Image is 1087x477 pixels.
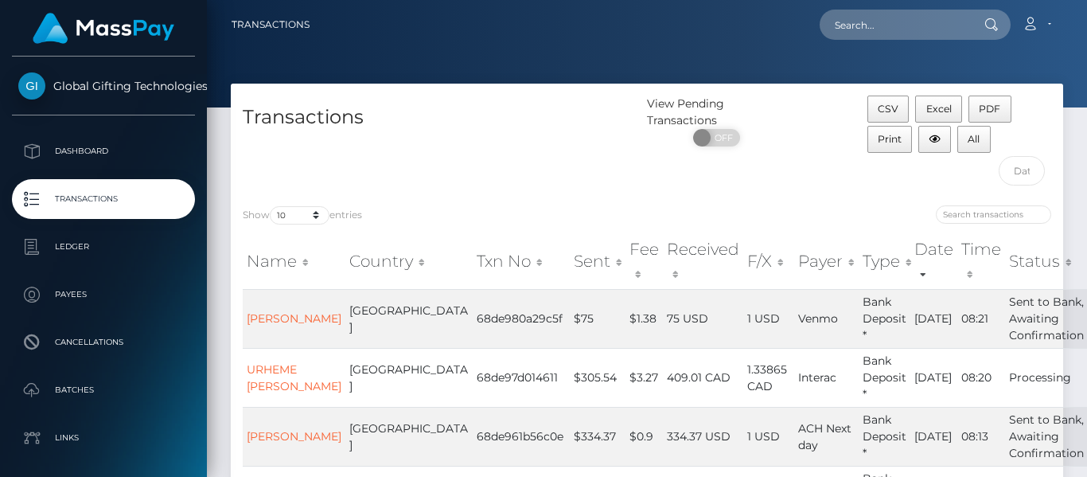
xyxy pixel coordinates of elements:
td: 1.33865 CAD [743,348,794,407]
p: Dashboard [18,139,189,163]
button: Excel [915,96,962,123]
a: [PERSON_NAME] [247,429,341,444]
button: Print [867,126,913,153]
span: OFF [702,129,742,147]
p: Batches [18,378,189,402]
button: CSV [867,96,910,123]
td: 1 USD [743,289,794,348]
th: Sent: activate to sort column ascending [570,233,625,290]
th: Date: activate to sort column ascending [910,233,957,290]
th: Name: activate to sort column ascending [243,233,345,290]
a: Transactions [232,8,310,41]
td: Bank Deposit * [859,407,910,466]
a: URHEME [PERSON_NAME] [247,362,341,393]
th: F/X: activate to sort column ascending [743,233,794,290]
a: Cancellations [12,323,195,362]
td: [GEOGRAPHIC_DATA] [345,348,473,407]
a: Transactions [12,179,195,219]
td: 75 USD [663,289,743,348]
span: CSV [878,103,898,115]
th: Country: activate to sort column ascending [345,233,473,290]
p: Ledger [18,235,189,259]
td: 08:20 [957,348,1005,407]
td: $334.37 [570,407,625,466]
span: Venmo [798,311,838,326]
th: Fee: activate to sort column ascending [625,233,663,290]
input: Date filter [999,156,1045,186]
img: Global Gifting Technologies Inc [18,72,45,100]
td: [DATE] [910,407,957,466]
td: 08:21 [957,289,1005,348]
a: Ledger [12,227,195,267]
td: [DATE] [910,348,957,407]
p: Links [18,426,189,450]
td: $305.54 [570,348,625,407]
span: Global Gifting Technologies Inc [12,79,195,93]
td: $0.9 [625,407,663,466]
th: Type: activate to sort column ascending [859,233,910,290]
td: 68de97d014611 [473,348,570,407]
p: Cancellations [18,330,189,354]
span: Print [878,133,902,145]
th: Txn No: activate to sort column ascending [473,233,570,290]
td: [GEOGRAPHIC_DATA] [345,289,473,348]
button: Column visibility [918,126,951,153]
td: $3.27 [625,348,663,407]
button: All [957,126,991,153]
th: Time: activate to sort column ascending [957,233,1005,290]
td: 68de980a29c5f [473,289,570,348]
td: [GEOGRAPHIC_DATA] [345,407,473,466]
button: PDF [968,96,1011,123]
td: Bank Deposit * [859,289,910,348]
td: 08:13 [957,407,1005,466]
th: Payer: activate to sort column ascending [794,233,859,290]
span: PDF [979,103,1000,115]
span: ACH Next day [798,421,851,452]
td: 409.01 CAD [663,348,743,407]
label: Show entries [243,206,362,225]
input: Search... [820,10,969,40]
span: Interac [798,370,836,385]
a: Links [12,418,195,458]
input: Search transactions [936,205,1051,224]
div: View Pending Transactions [647,96,785,129]
th: Received: activate to sort column ascending [663,233,743,290]
td: $75 [570,289,625,348]
a: Dashboard [12,131,195,171]
a: Batches [12,370,195,410]
td: [DATE] [910,289,957,348]
td: Bank Deposit * [859,348,910,407]
p: Payees [18,283,189,307]
a: [PERSON_NAME] [247,311,341,326]
td: 68de961b56c0e [473,407,570,466]
td: 1 USD [743,407,794,466]
td: $1.38 [625,289,663,348]
a: Payees [12,275,195,315]
span: Excel [926,103,952,115]
img: MassPay Logo [33,13,174,44]
td: 334.37 USD [663,407,743,466]
p: Transactions [18,187,189,211]
h4: Transactions [243,104,635,131]
span: All [968,133,980,145]
select: Showentries [270,206,329,225]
